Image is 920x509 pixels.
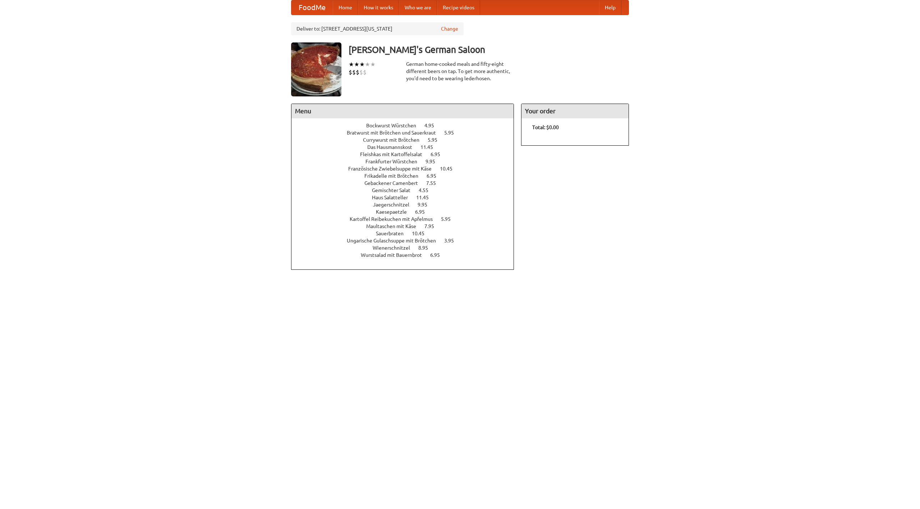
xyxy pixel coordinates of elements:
span: 11.45 [416,195,436,200]
a: Gebackener Camenbert 7.55 [364,180,449,186]
a: Currywurst mit Brötchen 5.95 [363,137,451,143]
li: $ [359,68,363,76]
span: 11.45 [420,144,440,150]
li: ★ [365,60,370,68]
a: Gemischter Salat 4.55 [372,187,442,193]
a: Haus Salatteller 11.45 [372,195,442,200]
li: ★ [359,60,365,68]
a: Frikadelle mit Brötchen 6.95 [364,173,450,179]
a: Jaegerschnitzel 9.95 [373,202,441,208]
li: $ [352,68,356,76]
span: Kaesepaetzle [376,209,414,215]
a: Wienerschnitzel 8.95 [373,245,441,251]
a: FoodMe [291,0,333,15]
h4: Your order [521,104,629,118]
a: Das Hausmannskost 11.45 [367,144,446,150]
span: Haus Salatteller [372,195,415,200]
span: 3.95 [444,238,461,244]
li: ★ [370,60,376,68]
li: $ [349,68,352,76]
a: Ungarische Gulaschsuppe mit Brötchen 3.95 [347,238,467,244]
span: 6.95 [415,209,432,215]
span: 4.95 [424,123,441,128]
div: German home-cooked meals and fifty-eight different beers on tap. To get more authentic, you'd nee... [406,60,514,82]
span: Kartoffel Reibekuchen mit Apfelmus [350,216,440,222]
a: Maultaschen mit Käse 7.95 [366,223,447,229]
span: Das Hausmannskost [367,144,419,150]
a: Home [333,0,358,15]
span: 9.95 [418,202,434,208]
a: Recipe videos [437,0,480,15]
a: Bratwurst mit Brötchen und Sauerkraut 5.95 [347,130,467,136]
span: 5.95 [441,216,458,222]
span: Bratwurst mit Brötchen und Sauerkraut [347,130,443,136]
img: angular.jpg [291,42,341,96]
span: Ungarische Gulaschsuppe mit Brötchen [347,238,443,244]
a: Sauerbraten 10.45 [376,231,438,236]
span: 10.45 [440,166,460,172]
span: 7.55 [426,180,443,186]
a: Help [599,0,621,15]
a: Bockwurst Würstchen 4.95 [366,123,447,128]
div: Deliver to: [STREET_ADDRESS][US_STATE] [291,22,464,35]
span: 6.95 [431,151,447,157]
span: 9.95 [425,159,442,164]
a: Who we are [399,0,437,15]
a: Kaesepaetzle 6.95 [376,209,438,215]
span: 5.95 [444,130,461,136]
span: Bockwurst Würstchen [366,123,423,128]
span: Maultaschen mit Käse [366,223,423,229]
span: Wienerschnitzel [373,245,417,251]
span: 10.45 [412,231,432,236]
span: Sauerbraten [376,231,411,236]
span: 6.95 [427,173,443,179]
span: 7.95 [424,223,441,229]
b: Total: $0.00 [532,124,559,130]
a: Change [441,25,458,32]
span: Fleishkas mit Kartoffelsalat [360,151,429,157]
li: $ [356,68,359,76]
h3: [PERSON_NAME]'s German Saloon [349,42,629,57]
li: $ [363,68,367,76]
span: Frankfurter Würstchen [365,159,424,164]
a: Frankfurter Würstchen 9.95 [365,159,448,164]
span: Französische Zwiebelsuppe mit Käse [348,166,439,172]
span: 6.95 [430,252,447,258]
span: Currywurst mit Brötchen [363,137,427,143]
a: Wurstsalad mit Bauernbrot 6.95 [361,252,453,258]
li: ★ [354,60,359,68]
h4: Menu [291,104,514,118]
span: 5.95 [428,137,445,143]
li: ★ [349,60,354,68]
span: Gemischter Salat [372,187,418,193]
span: 8.95 [418,245,435,251]
span: Gebackener Camenbert [364,180,425,186]
span: Frikadelle mit Brötchen [364,173,425,179]
a: How it works [358,0,399,15]
span: Jaegerschnitzel [373,202,417,208]
span: 4.55 [419,187,436,193]
a: Französische Zwiebelsuppe mit Käse 10.45 [348,166,466,172]
a: Kartoffel Reibekuchen mit Apfelmus 5.95 [350,216,464,222]
a: Fleishkas mit Kartoffelsalat 6.95 [360,151,454,157]
span: Wurstsalad mit Bauernbrot [361,252,429,258]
